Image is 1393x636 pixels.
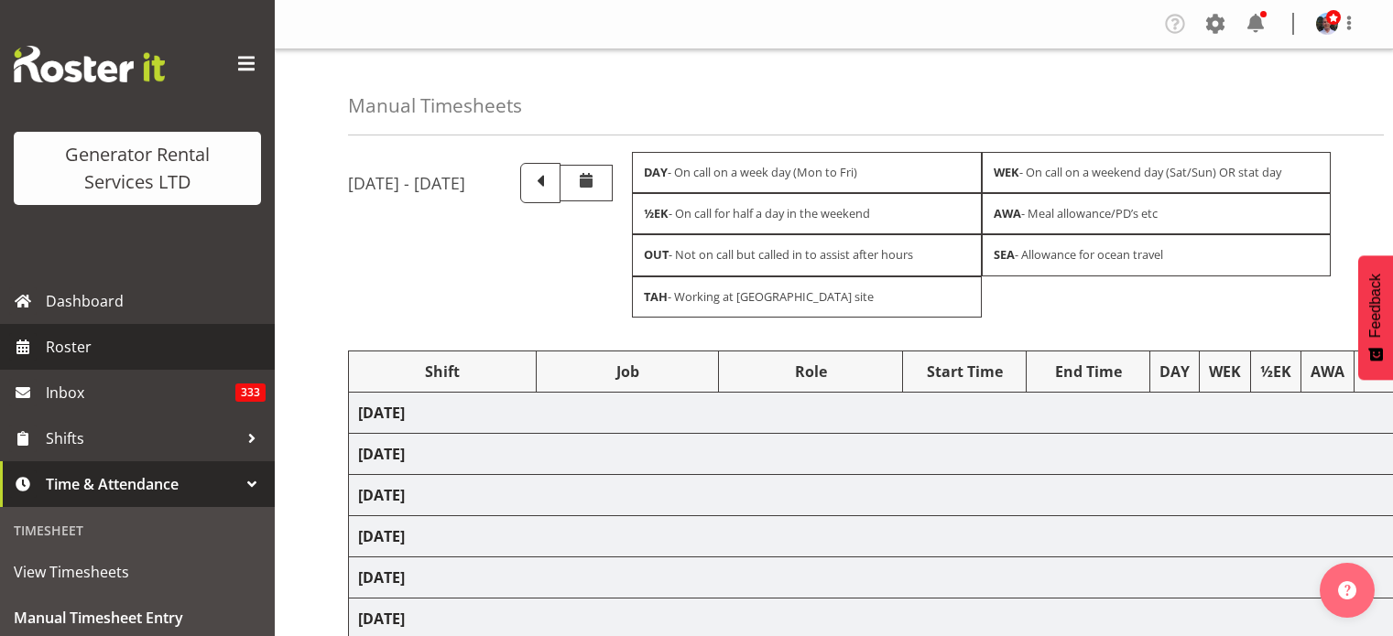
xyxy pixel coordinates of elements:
[1338,581,1356,599] img: help-xxl-2.png
[1036,361,1140,383] div: End Time
[982,234,1332,275] div: - Allowance for ocean travel
[1159,361,1190,383] div: DAY
[358,361,527,383] div: Shift
[982,193,1332,234] div: - Meal allowance/PD’s etc
[644,205,669,221] strong: ½EK
[14,604,261,631] span: Manual Timesheet Entry
[14,558,261,586] span: View Timesheets
[46,287,266,315] span: Dashboard
[46,333,266,361] span: Roster
[5,549,270,595] a: View Timesheets
[994,246,1015,263] strong: SEA
[644,246,669,263] strong: OUT
[1358,255,1393,380] button: Feedback - Show survey
[348,95,522,116] h4: Manual Timesheets
[46,379,235,406] span: Inbox
[46,425,238,452] span: Shifts
[912,361,1017,383] div: Start Time
[644,288,668,305] strong: TAH
[1209,361,1241,383] div: WEK
[14,46,165,82] img: Rosterit website logo
[728,361,893,383] div: Role
[644,164,668,180] strong: DAY
[632,193,982,234] div: - On call for half a day in the weekend
[994,164,1019,180] strong: WEK
[1260,361,1291,383] div: ½EK
[994,205,1021,221] strong: AWA
[632,234,982,275] div: - Not on call but called in to assist after hours
[5,512,270,549] div: Timesheet
[632,276,982,318] div: - Working at [GEOGRAPHIC_DATA] site
[1311,361,1344,383] div: AWA
[348,173,465,193] h5: [DATE] - [DATE]
[1316,13,1338,35] img: jacques-engelbrecht1e891c9ce5a0e1434353ba6e107c632d.png
[982,152,1332,193] div: - On call on a weekend day (Sat/Sun) OR stat day
[235,383,266,402] span: 333
[546,361,708,383] div: Job
[32,141,243,196] div: Generator Rental Services LTD
[632,152,982,193] div: - On call on a week day (Mon to Fri)
[1367,274,1384,338] span: Feedback
[46,470,238,498] span: Time & Attendance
